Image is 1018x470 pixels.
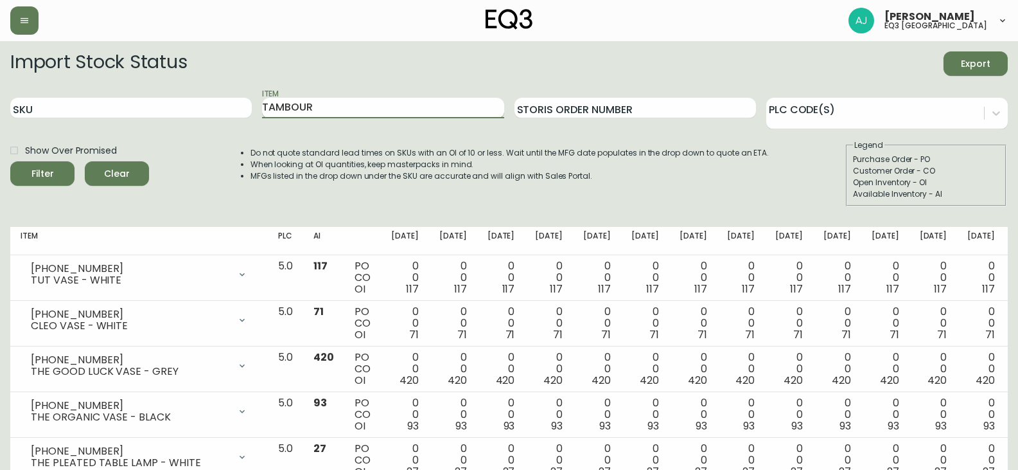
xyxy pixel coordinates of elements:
div: 0 0 [727,397,755,432]
span: 117 [550,282,563,296]
div: 0 0 [775,397,803,432]
div: 0 0 [920,260,947,295]
div: 0 0 [727,352,755,386]
span: 117 [694,282,707,296]
div: 0 0 [535,397,563,432]
span: OI [355,419,365,433]
span: 420 [976,373,995,388]
span: 71 [409,327,419,342]
legend: Legend [853,140,884,151]
span: 117 [646,282,659,296]
div: 0 0 [680,260,707,295]
th: [DATE] [621,227,669,255]
span: 71 [841,327,851,342]
span: 71 [601,327,611,342]
div: Filter [31,166,54,182]
span: 71 [649,327,659,342]
span: 71 [505,327,515,342]
div: TUT VASE - WHITE [31,275,229,286]
span: 117 [313,258,328,273]
span: 117 [502,282,515,296]
span: 420 [735,373,755,388]
button: Filter [10,161,75,186]
span: 420 [832,373,851,388]
th: PLC [268,227,303,255]
div: 0 0 [631,352,659,386]
span: 117 [454,282,467,296]
div: 0 0 [775,352,803,386]
div: 0 0 [439,397,467,432]
span: 93 [551,419,563,433]
span: 420 [880,373,899,388]
span: 93 [696,419,707,433]
span: 71 [698,327,707,342]
div: 0 0 [872,397,899,432]
span: 117 [886,282,899,296]
span: 71 [937,327,947,342]
div: 0 0 [967,397,995,432]
th: [DATE] [477,227,525,255]
span: 420 [496,373,515,388]
div: Available Inventory - AI [853,188,999,200]
td: 5.0 [268,255,303,301]
span: Export [954,56,997,72]
span: 93 [791,419,803,433]
div: 0 0 [872,260,899,295]
div: 0 0 [631,260,659,295]
div: 0 0 [391,306,419,341]
span: OI [355,282,365,296]
span: 71 [745,327,755,342]
div: 0 0 [487,397,515,432]
span: 117 [790,282,803,296]
div: 0 0 [487,260,515,295]
th: [DATE] [573,227,621,255]
div: 0 0 [583,306,611,341]
button: Export [943,51,1008,76]
span: 71 [553,327,563,342]
div: 0 0 [967,260,995,295]
div: PO CO [355,260,371,295]
div: 0 0 [967,352,995,386]
div: 0 0 [967,306,995,341]
div: [PHONE_NUMBER]THE GOOD LUCK VASE - GREY [21,352,258,380]
div: [PHONE_NUMBER] [31,263,229,275]
th: [DATE] [525,227,573,255]
div: Open Inventory - OI [853,177,999,188]
span: 117 [598,282,611,296]
span: 71 [457,327,467,342]
span: 117 [406,282,419,296]
div: [PHONE_NUMBER] [31,400,229,411]
img: af7f9bdc9ec6f988d2ea9159be65c475 [848,8,874,33]
th: [DATE] [669,227,717,255]
th: Item [10,227,268,255]
div: [PHONE_NUMBER]THE ORGANIC VASE - BLACK [21,397,258,426]
div: 0 0 [391,260,419,295]
th: [DATE] [429,227,477,255]
span: 117 [934,282,947,296]
div: THE PLEATED TABLE LAMP - WHITE [31,457,229,469]
div: [PHONE_NUMBER]CLEO VASE - WHITE [21,306,258,334]
th: [DATE] [381,227,429,255]
span: 71 [793,327,803,342]
div: 0 0 [872,352,899,386]
div: 0 0 [631,306,659,341]
td: 5.0 [268,347,303,392]
span: 93 [935,419,947,433]
li: Do not quote standard lead times on SKUs with an OI of 10 or less. Wait until the MFG date popula... [250,147,769,159]
th: [DATE] [909,227,958,255]
h2: Import Stock Status [10,51,187,76]
span: 420 [784,373,803,388]
div: THE GOOD LUCK VASE - GREY [31,366,229,377]
button: Clear [85,161,149,186]
span: 420 [399,373,419,388]
div: 0 0 [583,260,611,295]
span: 117 [982,282,995,296]
div: PO CO [355,352,371,386]
span: 420 [448,373,467,388]
h5: eq3 [GEOGRAPHIC_DATA] [884,22,987,30]
th: [DATE] [765,227,813,255]
span: 93 [647,419,659,433]
div: 0 0 [775,260,803,295]
span: 93 [888,419,899,433]
span: OI [355,327,365,342]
